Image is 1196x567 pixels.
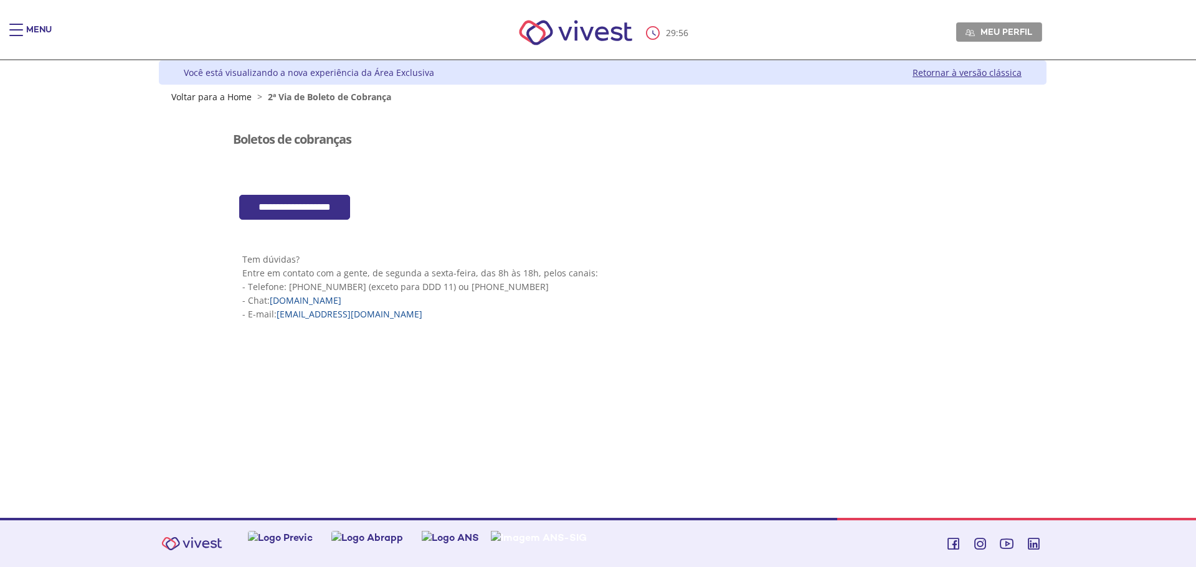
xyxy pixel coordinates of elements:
section: <span lang="pt-BR" dir="ltr">Visualizador do Conteúdo da Web</span> 1 [233,232,973,340]
img: Logo Abrapp [331,531,403,544]
span: 29 [666,27,676,39]
img: Vivest [505,6,647,59]
a: [EMAIL_ADDRESS][DOMAIN_NAME] [277,308,422,320]
a: Retornar à versão clássica [913,67,1022,78]
img: Logo Previc [248,531,313,544]
img: Vivest [154,530,229,558]
section: <span lang="pt-BR" dir="ltr">Cob360 - Area Restrita - Emprestimos</span> [233,195,973,220]
img: Logo ANS [422,531,479,544]
div: Você está visualizando a nova experiência da Área Exclusiva [184,67,434,78]
p: Tem dúvidas? Entre em contato com a gente, de segunda a sexta-feira, das 8h às 18h, pelos canais:... [242,253,964,321]
span: 2ª Via de Boleto de Cobrança [268,91,391,103]
div: : [646,26,691,40]
img: Meu perfil [966,28,975,37]
a: Voltar para a Home [171,91,252,103]
span: > [254,91,265,103]
img: Imagem ANS-SIG [491,531,587,544]
a: Meu perfil [956,22,1042,41]
div: Vivest [149,60,1046,518]
span: 56 [678,27,688,39]
a: [DOMAIN_NAME] [270,294,341,306]
span: Meu perfil [980,26,1032,37]
section: <span lang="pt-BR" dir="ltr">Visualizador do Conteúdo da Web</span> [233,114,973,182]
h3: Boletos de cobranças [233,133,351,146]
div: Menu [26,24,52,49]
